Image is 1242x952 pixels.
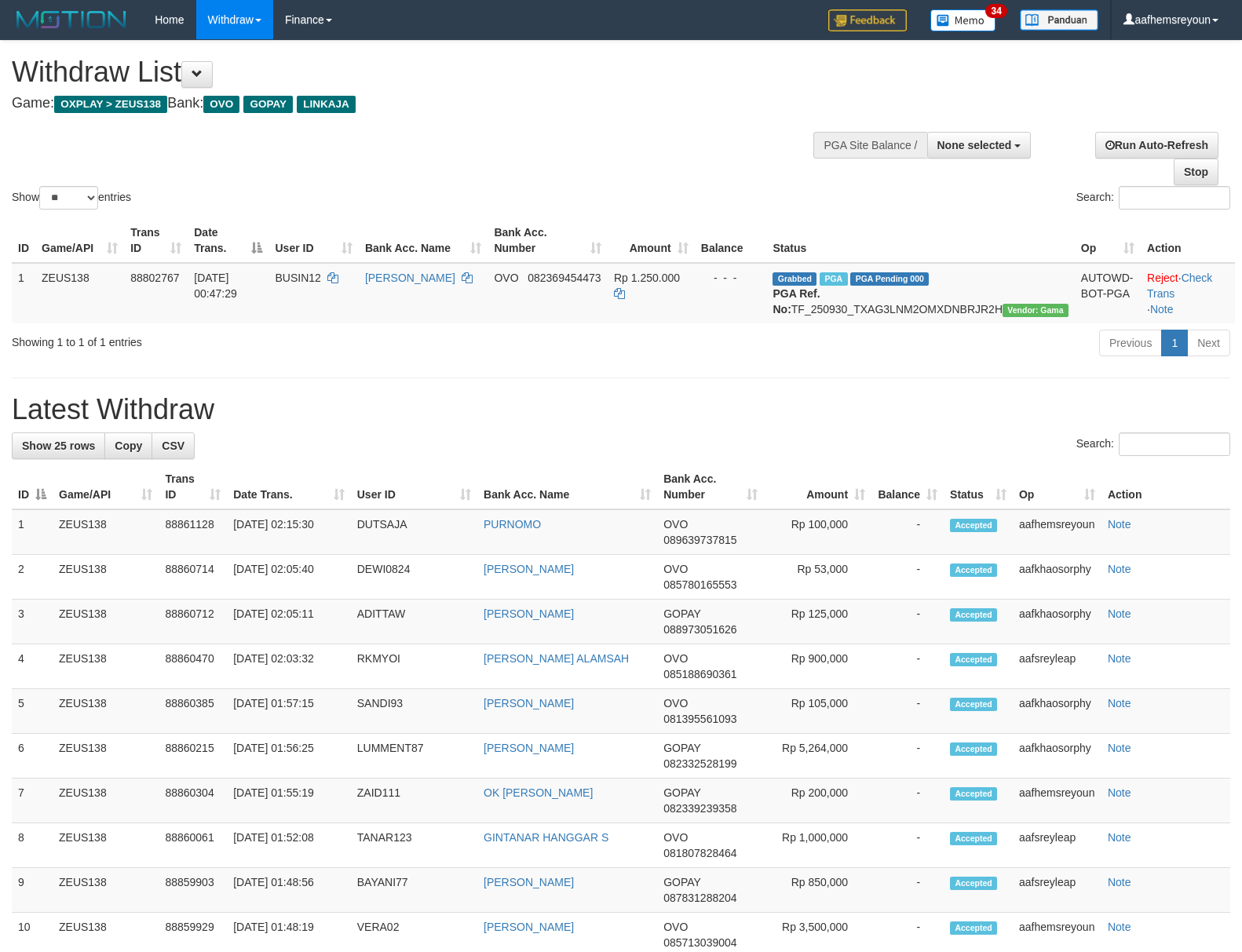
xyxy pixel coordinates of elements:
[227,465,351,509] th: Date Trans.: activate to sort column ascending
[773,272,816,286] span: Grabbed
[1095,132,1218,159] a: Run Auto-Refresh
[773,287,820,316] b: PGA Ref. No:
[162,440,184,452] span: CSV
[351,734,477,779] td: LUMMENT87
[764,689,871,734] td: Rp 105,000
[351,600,477,644] td: ADITTAW
[297,96,356,113] span: LINKAJA
[1108,786,1131,799] a: Note
[663,802,736,815] span: Copy 082339239358 to clipboard
[950,877,997,890] span: Accepted
[1119,432,1230,456] input: Search:
[663,578,736,591] span: Copy 085780165553 to clipboard
[695,218,767,263] th: Balance
[1108,518,1131,531] a: Note
[12,432,105,459] a: Show 25 rows
[764,868,871,913] td: Rp 850,000
[663,921,688,933] span: OVO
[663,652,688,665] span: OVO
[12,644,53,689] td: 4
[12,57,813,88] h1: Withdraw List
[1003,304,1068,317] span: Vendor URL: https://trx31.1velocity.biz
[53,644,159,689] td: ZEUS138
[152,432,195,459] a: CSV
[268,218,358,263] th: User ID: activate to sort column ascending
[39,186,98,210] select: Showentries
[484,563,574,575] a: [PERSON_NAME]
[764,779,871,823] td: Rp 200,000
[159,465,227,509] th: Trans ID: activate to sort column ascending
[764,734,871,779] td: Rp 5,264,000
[850,272,929,286] span: PGA Pending
[1099,330,1162,356] a: Previous
[950,519,997,532] span: Accepted
[1150,303,1174,316] a: Note
[227,779,351,823] td: [DATE] 01:55:19
[159,823,227,868] td: 88860061
[484,697,574,709] a: [PERSON_NAME]
[351,779,477,823] td: ZAID111
[608,218,695,263] th: Amount: activate to sort column ascending
[54,96,167,113] span: OXPLAY > ZEUS138
[124,218,188,263] th: Trans ID: activate to sort column ascending
[194,272,237,300] span: [DATE] 00:47:29
[484,652,629,665] a: [PERSON_NAME] ALAMSAH
[115,440,142,452] span: Copy
[1013,644,1101,689] td: aafsreyleap
[12,734,53,779] td: 6
[820,272,847,286] span: Marked by aafsreyleap
[1174,159,1218,185] a: Stop
[1013,823,1101,868] td: aafsreyleap
[1108,742,1131,754] a: Note
[159,644,227,689] td: 88860470
[985,4,1006,18] span: 34
[614,272,680,284] span: Rp 1.250.000
[944,465,1013,509] th: Status: activate to sort column ascending
[159,689,227,734] td: 88860385
[871,779,944,823] td: -
[203,96,239,113] span: OVO
[937,139,1012,151] span: None selected
[12,555,53,600] td: 2
[663,534,736,546] span: Copy 089639737815 to clipboard
[663,697,688,709] span: OVO
[1161,330,1188,356] a: 1
[275,272,320,284] span: BUSIN12
[484,921,574,933] a: [PERSON_NAME]
[227,600,351,644] td: [DATE] 02:05:11
[488,218,608,263] th: Bank Acc. Number: activate to sort column ascending
[53,600,159,644] td: ZEUS138
[663,518,688,531] span: OVO
[1013,734,1101,779] td: aafkhaosorphy
[871,465,944,509] th: Balance: activate to sort column ascending
[227,823,351,868] td: [DATE] 01:52:08
[159,555,227,600] td: 88860714
[12,8,131,31] img: MOTION_logo.png
[1013,555,1101,600] td: aafkhaosorphy
[12,779,53,823] td: 7
[871,509,944,555] td: -
[12,465,53,509] th: ID: activate to sort column descending
[663,713,736,725] span: Copy 081395561093 to clipboard
[950,608,997,622] span: Accepted
[12,823,53,868] td: 8
[53,509,159,555] td: ZEUS138
[12,186,131,210] label: Show entries
[764,644,871,689] td: Rp 900,000
[764,555,871,600] td: Rp 53,000
[477,465,657,509] th: Bank Acc. Name: activate to sort column ascending
[1013,509,1101,555] td: aafhemsreyoun
[1108,921,1131,933] a: Note
[12,96,813,111] h4: Game: Bank:
[828,9,907,31] img: Feedback.jpg
[1076,186,1230,210] label: Search:
[766,263,1074,323] td: TF_250930_TXAG3LNM2OMXDNBRJR2H
[871,868,944,913] td: -
[1013,868,1101,913] td: aafsreyleap
[1076,432,1230,456] label: Search:
[1108,697,1131,709] a: Note
[1013,600,1101,644] td: aafkhaosorphy
[104,432,152,459] a: Copy
[950,653,997,666] span: Accepted
[764,600,871,644] td: Rp 125,000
